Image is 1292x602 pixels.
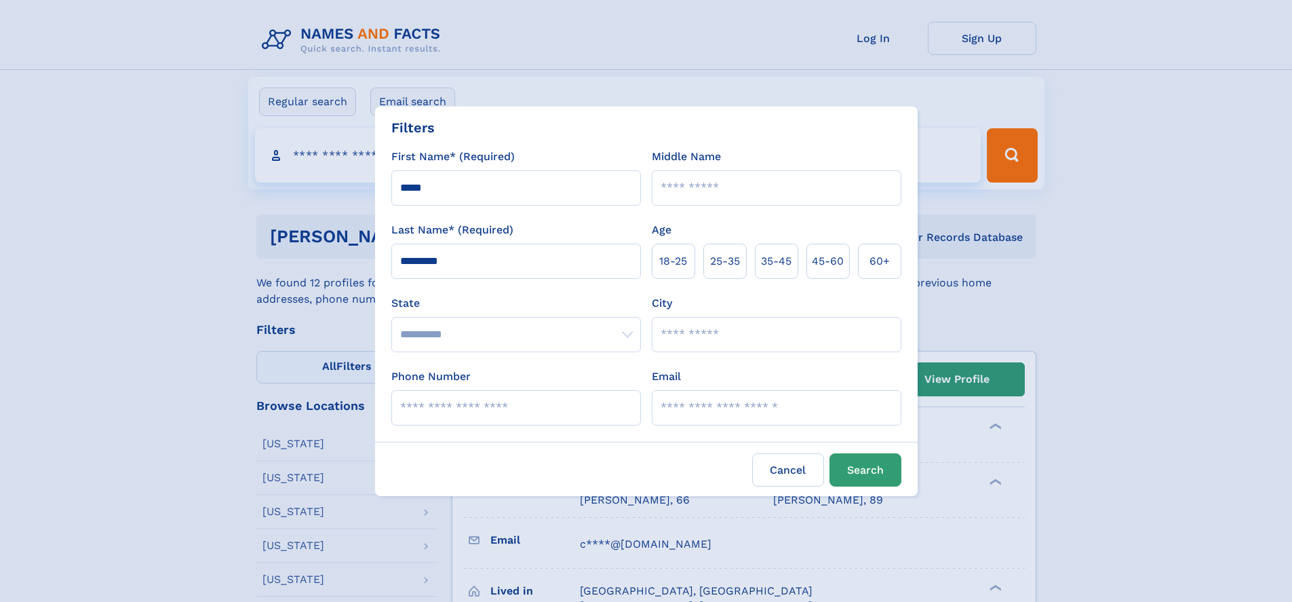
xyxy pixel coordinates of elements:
[869,253,890,269] span: 60+
[391,295,641,312] label: State
[652,369,681,385] label: Email
[391,117,435,138] div: Filters
[812,253,844,269] span: 45‑60
[710,253,740,269] span: 25‑35
[829,453,901,487] button: Search
[659,253,687,269] span: 18‑25
[652,295,672,312] label: City
[391,149,515,165] label: First Name* (Required)
[391,222,513,238] label: Last Name* (Required)
[652,149,721,165] label: Middle Name
[391,369,471,385] label: Phone Number
[752,453,824,487] label: Cancel
[652,222,671,238] label: Age
[761,253,791,269] span: 35‑45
